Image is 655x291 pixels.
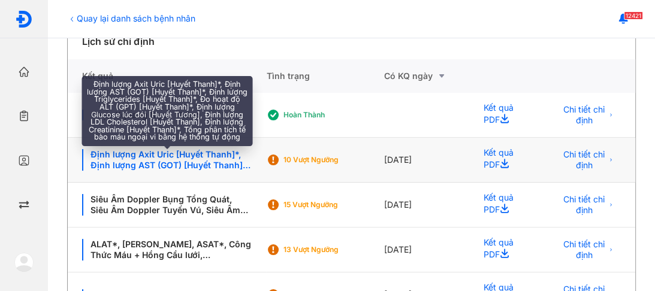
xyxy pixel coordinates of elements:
div: Hoàn thành [283,110,379,120]
div: ALAT*, [PERSON_NAME], ASAT*, Công Thức Máu + Hồng Cầu lưới, Creatinine* [[PERSON_NAME]], Gói Xét ... [82,239,252,260]
div: Siêu Âm Doppler Bụng Tổng Quát, Siêu Âm Doppler Tuyến Vú, Siêu Âm Doppler Tuyến Giáp, Định lượng ... [82,194,252,216]
div: Chụp Xquang Ngực Thẳng [82,110,252,120]
div: 13 Vượt ngưỡng [283,245,379,254]
div: 10 Vượt ngưỡng [283,155,379,165]
div: 15 Vượt ngưỡng [283,200,379,210]
div: Kết quả [68,59,266,93]
div: Kết quả PDF [469,183,541,228]
div: Kết quả PDF [469,93,541,138]
button: Chi tiết chỉ định [555,240,621,259]
button: Chi tiết chỉ định [555,105,621,125]
div: [DATE] [384,228,469,272]
div: [DATE] [384,183,469,228]
span: Chi tiết chỉ định [562,194,606,216]
div: Tình trạng [266,59,384,93]
img: logo [15,10,33,28]
div: Kết quả PDF [469,138,541,183]
div: Có KQ ngày [384,69,469,83]
span: Chi tiết chỉ định [562,239,606,260]
div: Kết quả PDF [469,228,541,272]
div: Định lượng Axit Uric [Huyết Thanh]*, Định lượng AST (GOT) [Huyết Thanh]*, Định lượng [MEDICAL_DAT... [82,149,252,171]
span: 12421 [624,11,643,20]
div: Lịch sử chỉ định [82,34,155,48]
button: Chi tiết chỉ định [555,150,621,169]
span: Chi tiết chỉ định [562,149,606,171]
div: Quay lại danh sách bệnh nhân [67,12,195,25]
span: Chi tiết chỉ định [562,104,606,126]
div: [DATE] [384,138,469,183]
button: Chi tiết chỉ định [555,195,621,214]
img: logo [14,253,34,272]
